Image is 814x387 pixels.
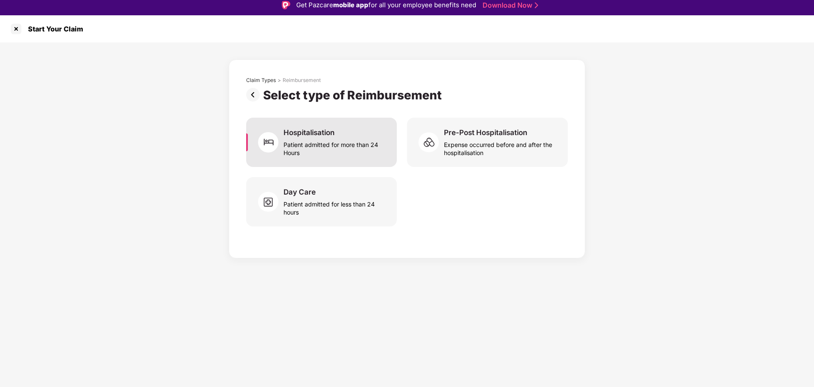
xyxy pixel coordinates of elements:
[258,130,283,155] img: svg+xml;base64,PHN2ZyB4bWxucz0iaHR0cDovL3d3dy53My5vcmcvMjAwMC9zdmciIHdpZHRoPSI2MCIgaGVpZ2h0PSI2MC...
[283,197,387,216] div: Patient admitted for less than 24 hours
[258,189,283,215] img: svg+xml;base64,PHN2ZyB4bWxucz0iaHR0cDovL3d3dy53My5vcmcvMjAwMC9zdmciIHdpZHRoPSI2MCIgaGVpZ2h0PSI1OC...
[333,1,368,9] strong: mobile app
[283,137,387,157] div: Patient admitted for more than 24 Hours
[246,77,276,84] div: Claim Types
[535,1,538,10] img: Stroke
[444,137,558,157] div: Expense occurred before and after the hospitalisation
[263,88,445,102] div: Select type of Reimbursement
[246,88,263,102] img: svg+xml;base64,PHN2ZyBpZD0iUHJldi0zMngzMiIgeG1sbnM9Imh0dHA6Ly93d3cudzMub3JnLzIwMDAvc3ZnIiB3aWR0aD...
[283,77,321,84] div: Reimbursement
[283,187,316,197] div: Day Care
[278,77,281,84] div: >
[23,25,83,33] div: Start Your Claim
[444,128,527,137] div: Pre-Post Hospitalisation
[483,1,536,10] a: Download Now
[418,130,444,155] img: svg+xml;base64,PHN2ZyB4bWxucz0iaHR0cDovL3d3dy53My5vcmcvMjAwMC9zdmciIHdpZHRoPSI2MCIgaGVpZ2h0PSI1OC...
[282,1,290,9] img: Logo
[283,128,334,137] div: Hospitalisation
